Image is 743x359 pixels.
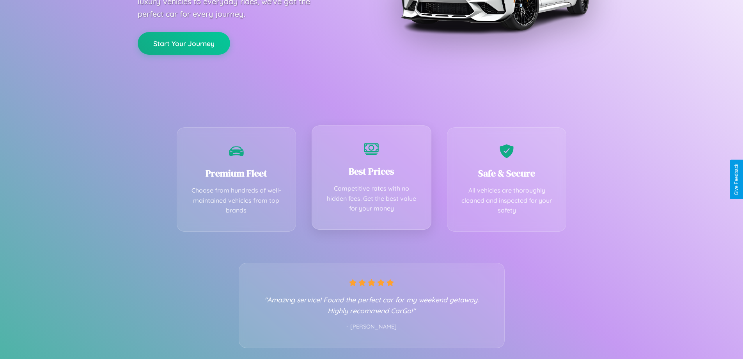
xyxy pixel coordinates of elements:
p: All vehicles are thoroughly cleaned and inspected for your safety [459,186,555,216]
h3: Best Prices [324,165,419,178]
p: Choose from hundreds of well-maintained vehicles from top brands [189,186,284,216]
p: "Amazing service! Found the perfect car for my weekend getaway. Highly recommend CarGo!" [255,294,489,316]
div: Give Feedback [734,164,739,195]
h3: Safe & Secure [459,167,555,180]
button: Start Your Journey [138,32,230,55]
p: - [PERSON_NAME] [255,322,489,332]
h3: Premium Fleet [189,167,284,180]
p: Competitive rates with no hidden fees. Get the best value for your money [324,184,419,214]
